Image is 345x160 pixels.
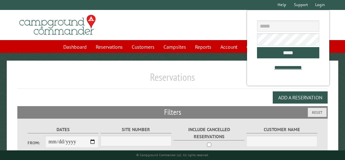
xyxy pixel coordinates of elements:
a: Reservations [92,41,127,53]
small: © Campground Commander LLC. All rights reserved. [136,153,209,157]
a: Account [217,41,241,53]
a: Campsites [160,41,190,53]
label: Customer Name [246,126,317,133]
label: Dates [28,126,99,133]
label: Include Cancelled Reservations [173,126,244,140]
img: Campground Commander [17,13,98,38]
h1: Reservations [17,71,328,88]
h2: Filters [17,106,328,118]
a: Communications [243,41,286,53]
label: Site Number [101,126,172,133]
a: Dashboard [59,41,91,53]
a: Customers [128,41,158,53]
label: From: [28,140,45,146]
a: Reports [191,41,215,53]
button: Reset [308,108,327,117]
button: Add a Reservation [273,91,328,104]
